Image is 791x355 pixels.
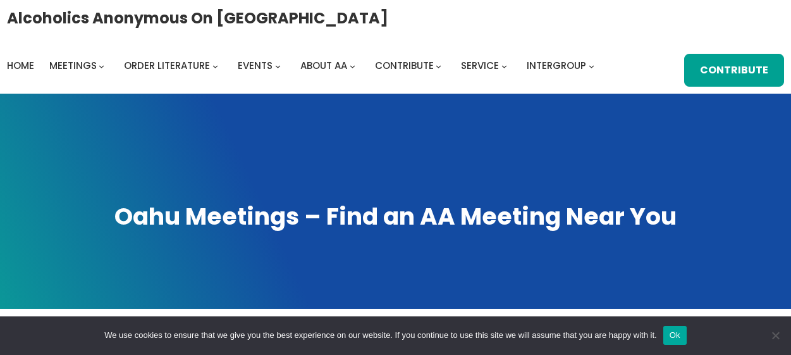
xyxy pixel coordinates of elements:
button: Meetings submenu [99,63,104,68]
span: No [769,329,782,342]
span: Meetings [49,59,97,72]
span: Order Literature [124,59,210,72]
a: Meetings [49,57,97,75]
span: Intergroup [527,59,586,72]
button: Order Literature submenu [212,63,218,68]
a: Intergroup [527,57,586,75]
a: About AA [300,57,347,75]
button: Ok [663,326,687,345]
span: Service [461,59,499,72]
h1: Oahu Meetings – Find an AA Meeting Near You [13,201,778,233]
span: We use cookies to ensure that we give you the best experience on our website. If you continue to ... [104,329,656,342]
span: About AA [300,59,347,72]
nav: Intergroup [7,57,599,75]
button: Service submenu [501,63,507,68]
a: Alcoholics Anonymous on [GEOGRAPHIC_DATA] [7,4,388,32]
span: Home [7,59,34,72]
a: Events [238,57,273,75]
span: Contribute [375,59,434,72]
span: Events [238,59,273,72]
a: Home [7,57,34,75]
a: Contribute [375,57,434,75]
button: Events submenu [275,63,281,68]
button: Contribute submenu [436,63,441,68]
button: About AA submenu [350,63,355,68]
button: Intergroup submenu [589,63,594,68]
a: Contribute [684,54,784,87]
a: Service [461,57,499,75]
